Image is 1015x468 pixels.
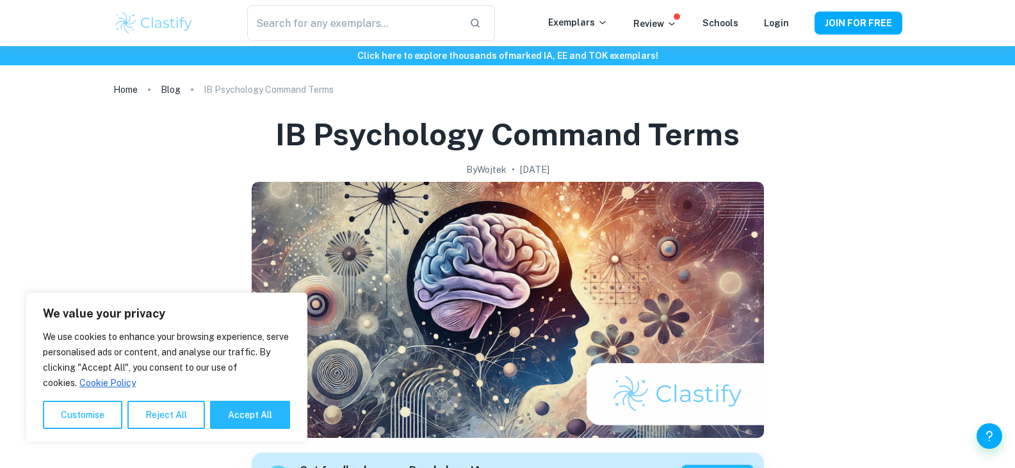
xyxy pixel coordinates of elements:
[247,5,459,41] input: Search for any exemplars...
[275,114,740,155] h1: IB Psychology Command Terms
[512,163,515,177] p: •
[977,423,1002,449] button: Help and Feedback
[161,81,181,99] a: Blog
[3,49,1012,63] h6: Click here to explore thousands of marked IA, EE and TOK exemplars !
[113,10,195,36] img: Clastify logo
[26,293,307,442] div: We value your privacy
[43,306,290,321] p: We value your privacy
[79,377,136,389] a: Cookie Policy
[466,163,507,177] h2: By Wojtek
[548,15,608,29] p: Exemplars
[815,12,902,35] button: JOIN FOR FREE
[43,401,122,429] button: Customise
[520,163,549,177] h2: [DATE]
[633,17,677,31] p: Review
[764,18,789,28] a: Login
[204,83,334,97] p: IB Psychology Command Terms
[127,401,205,429] button: Reject All
[43,329,290,391] p: We use cookies to enhance your browsing experience, serve personalised ads or content, and analys...
[252,182,764,438] img: IB Psychology Command Terms cover image
[113,81,138,99] a: Home
[210,401,290,429] button: Accept All
[702,18,738,28] a: Schools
